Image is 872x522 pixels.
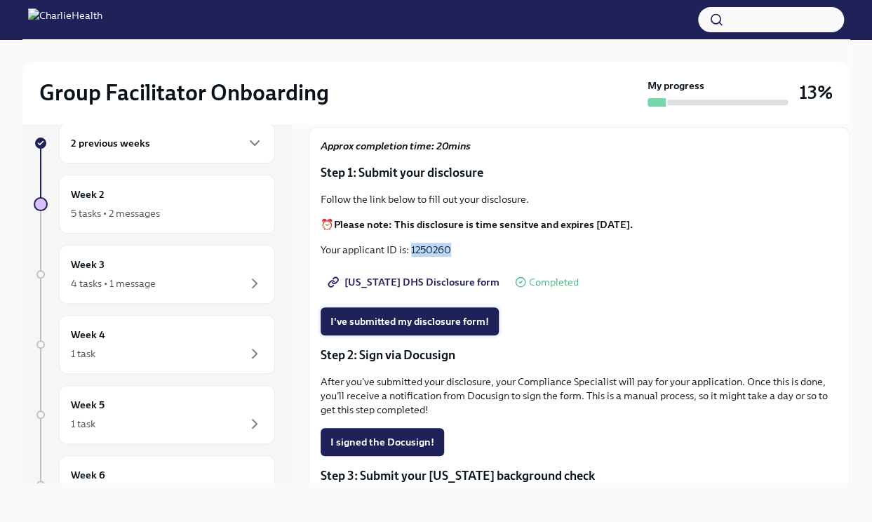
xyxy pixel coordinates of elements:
a: Week 25 tasks • 2 messages [34,175,275,234]
div: 4 tasks • 1 message [71,276,156,290]
h3: 13% [799,80,833,105]
button: I signed the Docusign! [321,428,444,456]
div: 2 previous weeks [59,123,275,163]
h2: Group Facilitator Onboarding [39,79,329,107]
a: [US_STATE] DHS Disclosure form [321,268,509,296]
strong: My progress [648,79,704,93]
p: Your applicant ID is: 1250260 [321,243,838,257]
a: Week 6 [34,455,275,514]
p: Step 2: Sign via Docusign [321,347,838,363]
p: After you've submitted your disclosure, your Compliance Specialist will pay for your application.... [321,375,838,417]
a: Week 51 task [34,385,275,444]
span: Completed [529,277,579,288]
h6: Week 3 [71,257,105,272]
p: Step 1: Submit your disclosure [321,164,838,181]
h6: Week 5 [71,397,105,413]
h6: Week 4 [71,327,105,342]
div: 1 task [71,347,95,361]
a: Week 41 task [34,315,275,374]
h6: 2 previous weeks [71,135,150,151]
span: [US_STATE] DHS Disclosure form [330,275,499,289]
p: ⏰ [321,217,838,232]
span: I signed the Docusign! [330,435,434,449]
h6: Week 6 [71,467,105,483]
p: Step 3: Submit your [US_STATE] background check [321,467,838,484]
strong: Approx completion time: 20mins [321,140,471,152]
img: CharlieHealth [28,8,102,31]
div: 1 task [71,417,95,431]
a: Week 34 tasks • 1 message [34,245,275,304]
p: Follow the link below to fill out your disclosure. [321,192,838,206]
span: I've submitted my disclosure form! [330,314,489,328]
strong: Please note: This disclosure is time sensitve and expires [DATE]. [334,218,633,231]
button: I've submitted my disclosure form! [321,307,499,335]
h6: Week 2 [71,187,105,202]
div: 5 tasks • 2 messages [71,206,160,220]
